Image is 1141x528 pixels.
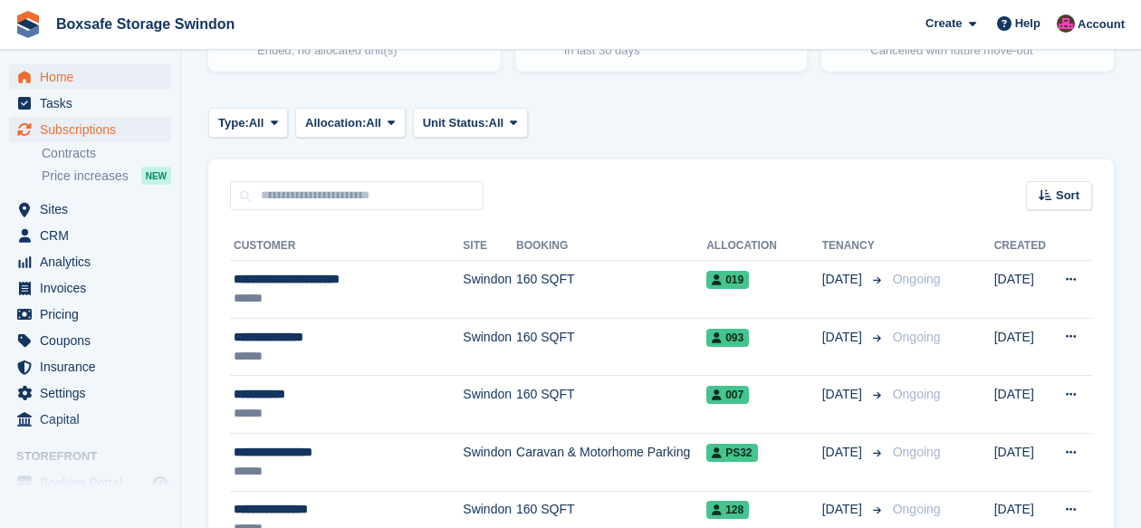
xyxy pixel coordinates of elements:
[42,168,129,185] span: Price increases
[305,114,366,132] span: Allocation:
[925,14,962,33] span: Create
[516,376,706,434] td: 160 SQFT
[40,302,149,327] span: Pricing
[9,354,171,379] a: menu
[994,433,1050,491] td: [DATE]
[463,232,516,261] th: Site
[40,249,149,274] span: Analytics
[994,376,1050,434] td: [DATE]
[9,91,171,116] a: menu
[564,42,682,60] p: In last 30 days
[893,445,941,459] span: Ongoing
[994,318,1050,376] td: [DATE]
[9,249,171,274] a: menu
[9,470,171,495] a: menu
[994,232,1050,261] th: Created
[463,433,516,491] td: Swindon
[1015,14,1040,33] span: Help
[463,376,516,434] td: Swindon
[822,270,866,289] span: [DATE]
[9,223,171,248] a: menu
[42,166,171,186] a: Price increases NEW
[870,42,1032,60] p: Cancelled with future move-out
[49,9,242,39] a: Boxsafe Storage Swindon
[706,271,749,289] span: 019
[9,328,171,353] a: menu
[893,272,941,286] span: Ongoing
[516,261,706,319] td: 160 SQFT
[40,275,149,301] span: Invoices
[9,380,171,406] a: menu
[706,444,757,462] span: PS32
[40,380,149,406] span: Settings
[893,387,941,401] span: Ongoing
[893,330,941,344] span: Ongoing
[208,108,288,138] button: Type: All
[295,108,406,138] button: Allocation: All
[16,447,180,466] span: Storefront
[9,275,171,301] a: menu
[14,11,42,38] img: stora-icon-8386f47178a22dfd0bd8f6a31ec36ba5ce8667c1dd55bd0f319d3a0aa187defe.svg
[463,318,516,376] td: Swindon
[413,108,528,138] button: Unit Status: All
[40,197,149,222] span: Sites
[141,167,171,185] div: NEW
[994,261,1050,319] td: [DATE]
[40,223,149,248] span: CRM
[822,500,866,519] span: [DATE]
[257,42,398,60] p: Ended, no allocated unit(s)
[706,232,822,261] th: Allocation
[40,407,149,432] span: Capital
[40,354,149,379] span: Insurance
[1078,15,1125,34] span: Account
[706,329,749,347] span: 093
[1057,14,1075,33] img: Philip Matthews
[893,502,941,516] span: Ongoing
[516,232,706,261] th: Booking
[40,328,149,353] span: Coupons
[9,407,171,432] a: menu
[40,470,149,495] span: Booking Portal
[218,114,249,132] span: Type:
[249,114,264,132] span: All
[822,443,866,462] span: [DATE]
[366,114,381,132] span: All
[9,197,171,222] a: menu
[822,385,866,404] span: [DATE]
[1056,187,1079,205] span: Sort
[516,433,706,491] td: Caravan & Motorhome Parking
[149,472,171,494] a: Preview store
[463,261,516,319] td: Swindon
[40,91,149,116] span: Tasks
[822,232,886,261] th: Tenancy
[706,501,749,519] span: 128
[706,386,749,404] span: 007
[516,318,706,376] td: 160 SQFT
[40,64,149,90] span: Home
[489,114,504,132] span: All
[42,145,171,162] a: Contracts
[9,302,171,327] a: menu
[9,64,171,90] a: menu
[423,114,489,132] span: Unit Status:
[230,232,463,261] th: Customer
[822,328,866,347] span: [DATE]
[40,117,149,142] span: Subscriptions
[9,117,171,142] a: menu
